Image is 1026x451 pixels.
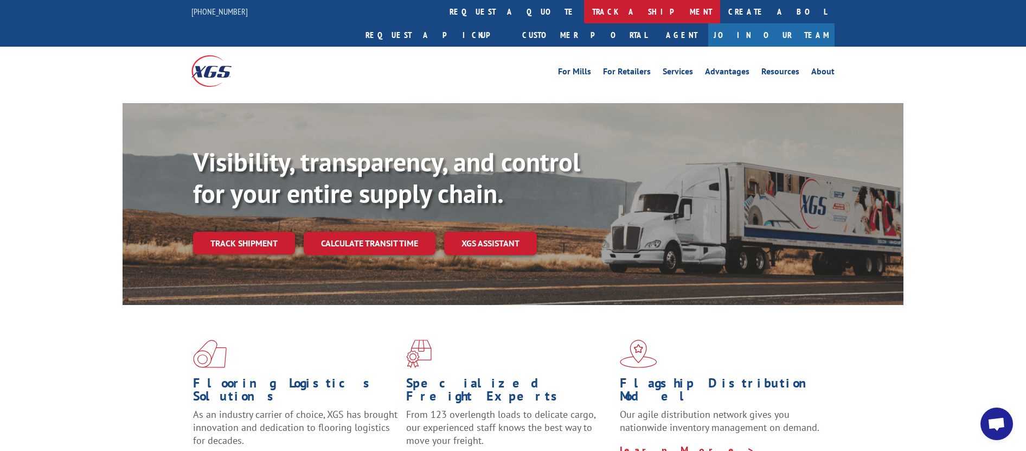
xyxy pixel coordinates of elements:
a: Track shipment [193,232,295,255]
a: XGS ASSISTANT [444,232,537,255]
a: For Mills [558,67,591,79]
span: Our agile distribution network gives you nationwide inventory management on demand. [620,408,819,434]
div: Open chat [980,408,1013,440]
span: As an industry carrier of choice, XGS has brought innovation and dedication to flooring logistics... [193,408,397,447]
a: Services [663,67,693,79]
img: xgs-icon-flagship-distribution-model-red [620,340,657,368]
h1: Flooring Logistics Solutions [193,377,398,408]
b: Visibility, transparency, and control for your entire supply chain. [193,145,580,210]
a: Resources [761,67,799,79]
a: Request a pickup [357,23,514,47]
a: About [811,67,835,79]
a: Calculate transit time [304,232,435,255]
a: For Retailers [603,67,651,79]
a: Advantages [705,67,749,79]
img: xgs-icon-focused-on-flooring-red [406,340,432,368]
a: Agent [655,23,708,47]
a: [PHONE_NUMBER] [191,6,248,17]
h1: Flagship Distribution Model [620,377,825,408]
img: xgs-icon-total-supply-chain-intelligence-red [193,340,227,368]
h1: Specialized Freight Experts [406,377,611,408]
a: Customer Portal [514,23,655,47]
a: Join Our Team [708,23,835,47]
